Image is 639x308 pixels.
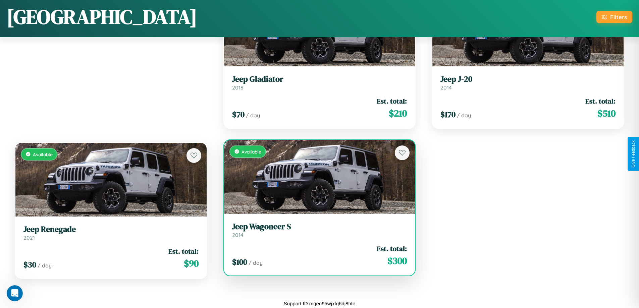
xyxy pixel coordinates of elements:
[232,256,247,267] span: $ 100
[242,149,261,155] span: Available
[377,96,407,106] span: Est. total:
[23,259,36,270] span: $ 30
[23,225,199,241] a: Jeep Renegade2021
[585,96,616,106] span: Est. total:
[440,74,616,91] a: Jeep J-202014
[387,254,407,267] span: $ 300
[38,262,52,269] span: / day
[457,112,471,119] span: / day
[389,107,407,120] span: $ 210
[7,3,197,30] h1: [GEOGRAPHIC_DATA]
[249,259,263,266] span: / day
[232,84,244,91] span: 2018
[184,257,199,270] span: $ 90
[597,107,616,120] span: $ 510
[33,151,53,157] span: Available
[246,112,260,119] span: / day
[168,246,199,256] span: Est. total:
[440,109,456,120] span: $ 170
[377,244,407,253] span: Est. total:
[631,140,636,168] div: Give Feedback
[232,74,407,91] a: Jeep Gladiator2018
[440,74,616,84] h3: Jeep J-20
[23,225,199,234] h3: Jeep Renegade
[440,84,452,91] span: 2014
[232,222,407,232] h3: Jeep Wagoneer S
[596,11,632,23] button: Filters
[232,232,244,238] span: 2014
[23,234,35,241] span: 2021
[232,222,407,238] a: Jeep Wagoneer S2014
[232,74,407,84] h3: Jeep Gladiator
[610,13,627,20] div: Filters
[232,109,245,120] span: $ 70
[7,285,23,301] iframe: Intercom live chat
[284,299,355,308] p: Support ID: mgeo95wjxfg6dj8hte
